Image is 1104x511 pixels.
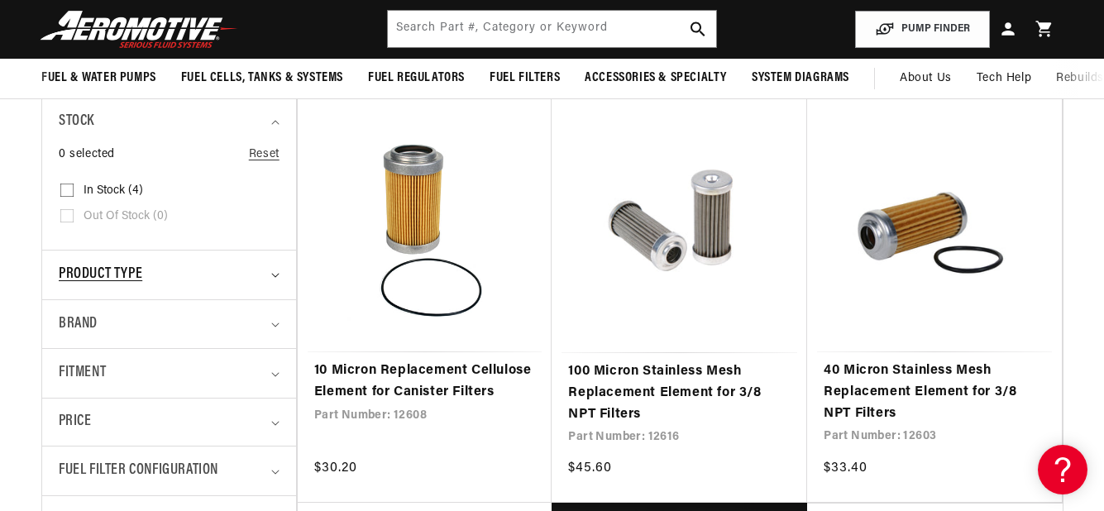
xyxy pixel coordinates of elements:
[169,59,356,98] summary: Fuel Cells, Tanks & Systems
[964,59,1044,98] summary: Tech Help
[388,11,715,47] input: Search by Part Number, Category or Keyword
[59,313,98,337] span: Brand
[59,411,91,433] span: Price
[900,72,952,84] span: About Us
[490,69,560,87] span: Fuel Filters
[59,98,280,146] summary: Stock (0 selected)
[1056,69,1104,88] span: Rebuilds
[977,69,1031,88] span: Tech Help
[314,361,536,403] a: 10 Micron Replacement Cellulose Element for Canister Filters
[59,263,142,287] span: Product type
[356,59,477,98] summary: Fuel Regulators
[59,447,280,495] summary: Fuel Filter Configuration (0 selected)
[36,10,242,49] img: Aeromotive
[84,209,168,224] span: Out of stock (0)
[887,59,964,98] a: About Us
[59,300,280,349] summary: Brand (0 selected)
[59,361,106,385] span: Fitment
[824,361,1045,424] a: 40 Micron Stainless Mesh Replacement Element for 3/8 NPT Filters
[181,69,343,87] span: Fuel Cells, Tanks & Systems
[568,361,791,425] a: 100 Micron Stainless Mesh Replacement Element for 3/8 NPT Filters
[41,69,156,87] span: Fuel & Water Pumps
[477,59,572,98] summary: Fuel Filters
[572,59,739,98] summary: Accessories & Specialty
[59,251,280,299] summary: Product type (0 selected)
[59,146,115,164] span: 0 selected
[680,11,716,47] button: search button
[368,69,465,87] span: Fuel Regulators
[249,146,280,164] a: Reset
[84,184,143,198] span: In stock (4)
[855,11,990,48] button: PUMP FINDER
[59,459,218,483] span: Fuel Filter Configuration
[59,349,280,398] summary: Fitment (0 selected)
[59,110,94,134] span: Stock
[59,399,280,446] summary: Price
[739,59,862,98] summary: System Diagrams
[752,69,849,87] span: System Diagrams
[29,59,169,98] summary: Fuel & Water Pumps
[585,69,727,87] span: Accessories & Specialty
